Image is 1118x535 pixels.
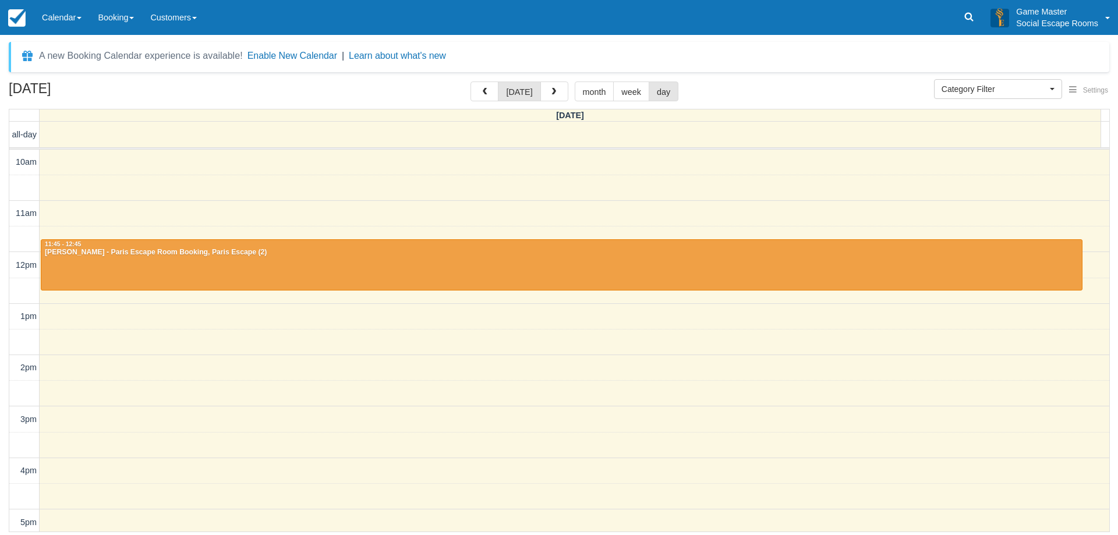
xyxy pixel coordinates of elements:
span: 11:45 - 12:45 [45,241,81,247]
button: day [649,82,678,101]
span: 4pm [20,466,37,475]
button: Settings [1062,82,1115,99]
button: week [613,82,649,101]
a: Learn about what's new [349,51,446,61]
span: 12pm [16,260,37,270]
span: 3pm [20,414,37,424]
p: Game Master [1016,6,1098,17]
span: | [342,51,344,61]
span: 10am [16,157,37,166]
span: all-day [12,130,37,139]
span: Settings [1083,86,1108,94]
span: 1pm [20,311,37,321]
span: 5pm [20,518,37,527]
button: Enable New Calendar [247,50,337,62]
a: 11:45 - 12:45[PERSON_NAME] - Paris Escape Room Booking, Paris Escape (2) [41,239,1082,290]
div: [PERSON_NAME] - Paris Escape Room Booking, Paris Escape (2) [44,248,1079,257]
span: 11am [16,208,37,218]
button: Category Filter [934,79,1062,99]
img: A3 [990,8,1009,27]
button: [DATE] [498,82,540,101]
span: Category Filter [942,83,1047,95]
button: month [575,82,614,101]
img: checkfront-main-nav-mini-logo.png [8,9,26,27]
div: A new Booking Calendar experience is available! [39,49,243,63]
span: 2pm [20,363,37,372]
h2: [DATE] [9,82,156,103]
p: Social Escape Rooms [1016,17,1098,29]
span: [DATE] [556,111,584,120]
